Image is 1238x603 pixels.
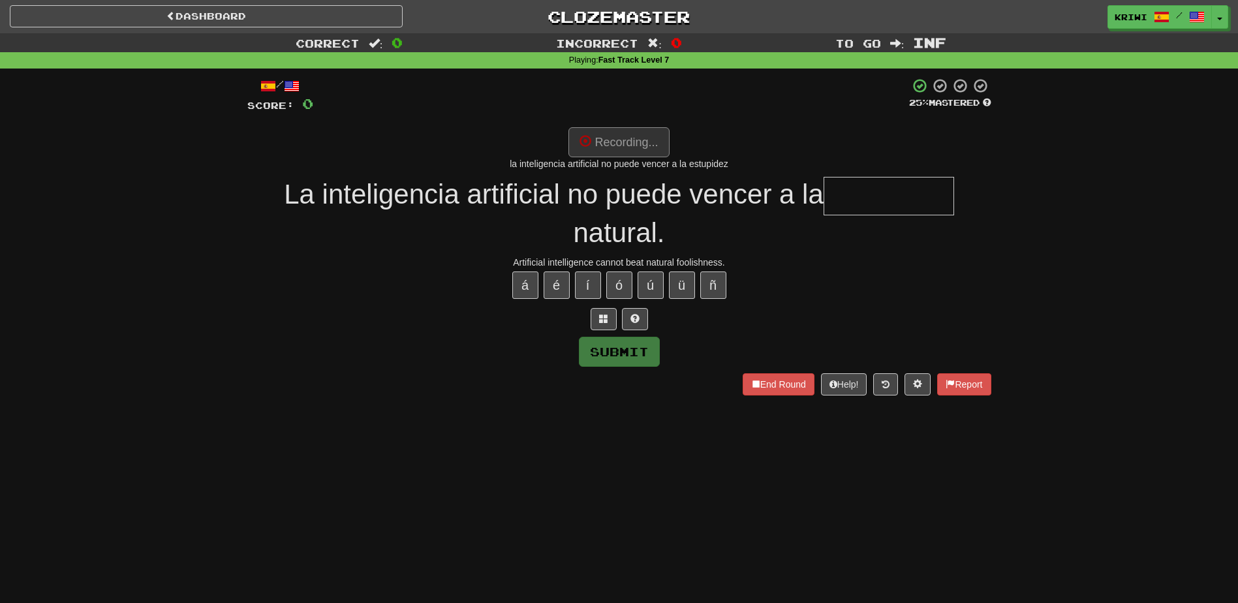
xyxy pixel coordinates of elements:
[1176,10,1183,20] span: /
[598,55,670,65] strong: Fast Track Level 7
[622,308,648,330] button: Single letter hint - you only get 1 per sentence and score half the points! alt+h
[575,271,601,299] button: í
[873,373,898,395] button: Round history (alt+y)
[913,35,946,50] span: Inf
[284,179,824,209] span: La inteligencia artificial no puede vencer a la
[369,38,383,49] span: :
[821,373,867,395] button: Help!
[606,271,632,299] button: ó
[591,308,617,330] button: Switch sentence to multiple choice alt+p
[544,271,570,299] button: é
[647,38,662,49] span: :
[909,97,991,109] div: Mastered
[700,271,726,299] button: ñ
[573,217,664,248] span: natural.
[568,127,669,157] button: Recording...
[247,157,991,170] div: la inteligencia artificial no puede vencer a la estupidez
[392,35,403,50] span: 0
[579,337,660,367] button: Submit
[422,5,815,28] a: Clozemaster
[835,37,881,50] span: To go
[556,37,638,50] span: Incorrect
[1115,11,1147,23] span: kriwi
[302,95,313,112] span: 0
[909,97,929,108] span: 25 %
[247,256,991,269] div: Artificial intelligence cannot beat natural foolishness.
[296,37,360,50] span: Correct
[743,373,814,395] button: End Round
[937,373,991,395] button: Report
[512,271,538,299] button: á
[10,5,403,27] a: Dashboard
[669,271,695,299] button: ü
[638,271,664,299] button: ú
[1107,5,1212,29] a: kriwi /
[247,100,294,111] span: Score:
[890,38,905,49] span: :
[247,78,313,94] div: /
[671,35,682,50] span: 0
